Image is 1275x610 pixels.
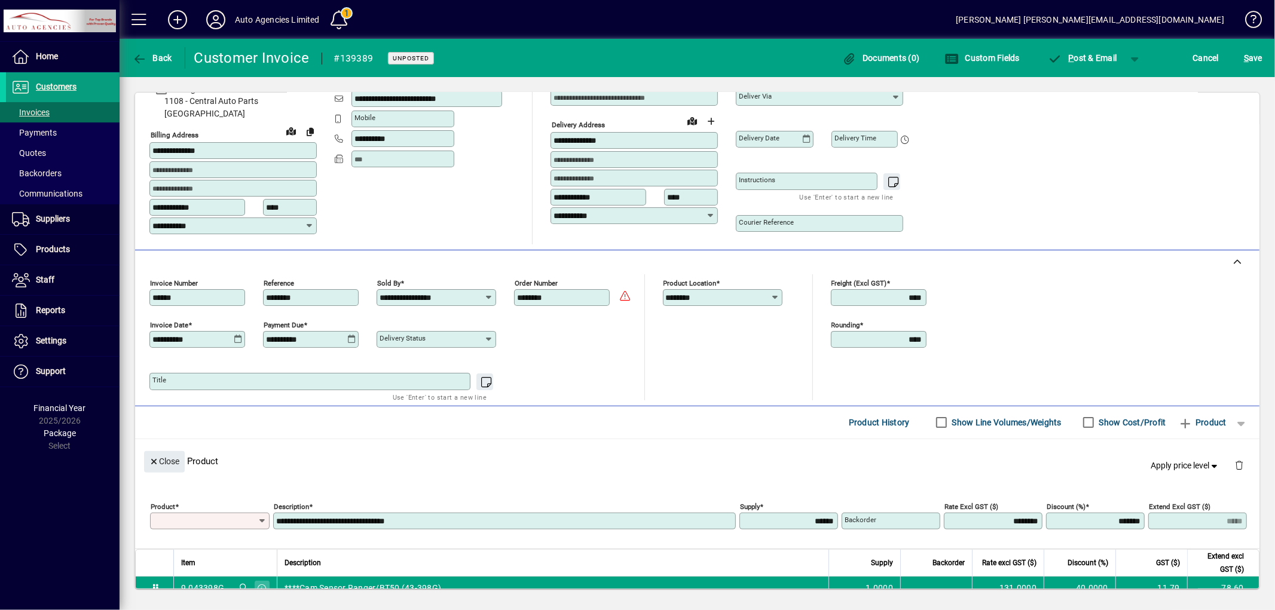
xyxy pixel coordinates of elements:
[181,582,224,594] div: 9.043398G
[932,556,965,569] span: Backorder
[1225,451,1253,480] button: Delete
[1069,53,1074,63] span: P
[393,390,487,404] mat-hint: Use 'Enter' to start a new line
[1146,455,1225,476] button: Apply price level
[12,108,50,117] span: Invoices
[354,114,375,122] mat-label: Mobile
[264,320,304,329] mat-label: Payment due
[739,134,779,142] mat-label: Delivery date
[12,128,57,137] span: Payments
[6,183,120,204] a: Communications
[1156,556,1180,569] span: GST ($)
[150,278,198,287] mat-label: Invoice number
[664,278,717,287] mat-label: Product location
[871,556,893,569] span: Supply
[1044,577,1115,600] td: 40.0000
[6,42,120,72] a: Home
[197,9,235,30] button: Profile
[6,357,120,387] a: Support
[1097,416,1166,428] label: Show Cost/Profit
[739,176,775,184] mat-label: Instructions
[6,143,120,163] a: Quotes
[944,502,998,510] mat-label: Rate excl GST ($)
[740,502,760,510] mat-label: Supply
[845,516,876,524] mat-label: Backorder
[831,278,887,287] mat-label: Freight (excl GST)
[6,296,120,326] a: Reports
[1190,47,1222,69] button: Cancel
[6,122,120,143] a: Payments
[36,214,70,223] span: Suppliers
[393,54,429,62] span: Unposted
[1195,550,1244,576] span: Extend excl GST ($)
[941,47,1023,69] button: Custom Fields
[285,582,441,594] span: ****Cam Sensor Ranger/BT50 (43-398G)
[834,134,876,142] mat-label: Delivery time
[380,334,426,342] mat-label: Delivery status
[285,556,321,569] span: Description
[152,376,166,384] mat-label: Title
[1187,577,1259,600] td: 78.60
[132,53,172,63] span: Back
[158,9,197,30] button: Add
[144,451,185,473] button: Close
[1172,412,1233,433] button: Product
[702,112,721,131] button: Choose address
[181,556,195,569] span: Item
[1178,413,1227,432] span: Product
[849,413,910,432] span: Product History
[844,412,915,433] button: Product History
[150,320,188,329] mat-label: Invoice date
[6,163,120,183] a: Backorders
[800,190,894,204] mat-hint: Use 'Enter' to start a new line
[866,582,894,594] span: 1.0000
[6,235,120,265] a: Products
[6,204,120,234] a: Suppliers
[274,502,309,510] mat-label: Description
[1193,48,1219,68] span: Cancel
[264,278,294,287] mat-label: Reference
[1068,556,1108,569] span: Discount (%)
[301,122,320,141] button: Copy to Delivery address
[235,10,320,29] div: Auto Agencies Limited
[956,10,1224,29] div: [PERSON_NAME] [PERSON_NAME][EMAIL_ADDRESS][DOMAIN_NAME]
[515,278,558,287] mat-label: Order number
[1236,2,1260,41] a: Knowledge Base
[6,265,120,295] a: Staff
[1151,459,1221,472] span: Apply price level
[36,244,70,254] span: Products
[944,53,1020,63] span: Custom Fields
[120,47,185,69] app-page-header-button: Back
[739,92,772,100] mat-label: Deliver via
[194,48,310,68] div: Customer Invoice
[334,49,374,68] div: #139389
[135,439,1259,483] div: Product
[980,582,1036,594] div: 131.0000
[1115,577,1187,600] td: 11.79
[44,428,76,438] span: Package
[141,455,188,466] app-page-header-button: Close
[12,189,82,198] span: Communications
[842,53,920,63] span: Documents (0)
[36,82,77,91] span: Customers
[831,320,860,329] mat-label: Rounding
[6,326,120,356] a: Settings
[839,47,923,69] button: Documents (0)
[1048,53,1117,63] span: ost & Email
[149,95,317,120] span: 1108 - Central Auto Parts [GEOGRAPHIC_DATA]
[950,416,1062,428] label: Show Line Volumes/Weights
[36,51,58,61] span: Home
[1149,502,1210,510] mat-label: Extend excl GST ($)
[34,403,86,413] span: Financial Year
[149,452,180,471] span: Close
[6,102,120,122] a: Invoices
[1244,53,1249,63] span: S
[1241,47,1265,69] button: Save
[1047,502,1086,510] mat-label: Discount (%)
[151,502,175,510] mat-label: Product
[129,47,175,69] button: Back
[36,336,66,345] span: Settings
[282,121,301,140] a: View on map
[36,275,54,284] span: Staff
[1244,48,1262,68] span: ave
